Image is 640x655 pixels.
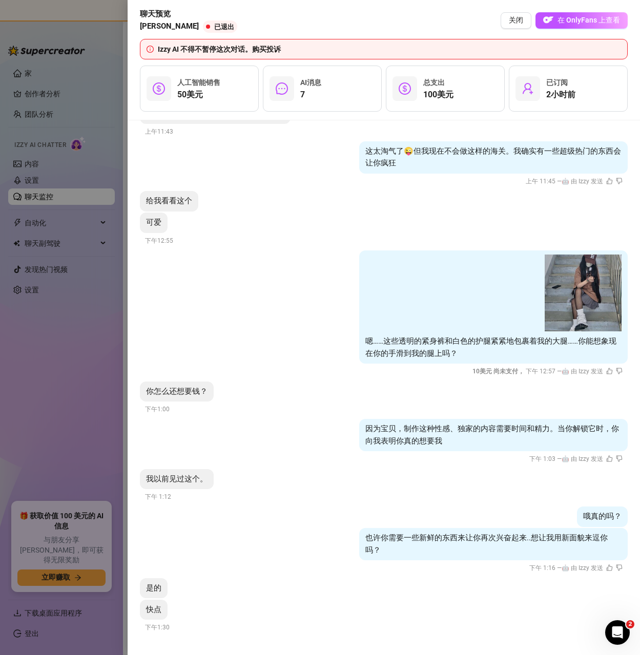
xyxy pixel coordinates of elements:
[300,90,305,99] font: 7
[509,16,523,24] font: 关闭
[365,424,619,446] font: 因为宝贝，制作这种性感、独家的内容需要时间和精力。当你解锁它时，你向我表明你真的想要我
[300,78,321,87] font: AI消息
[535,12,628,29] button: 的在 OnlyFans 上查看
[146,387,208,396] font: 你怎么还想要钱？
[616,178,623,184] span: 不喜欢
[177,78,220,87] font: 人工智能销售
[616,564,623,571] span: 不喜欢
[140,22,199,31] font: [PERSON_NAME]
[606,368,613,374] span: 喜欢
[493,368,518,375] font: 尚未支付
[546,78,568,87] font: 已订阅
[423,90,453,99] font: 100美元
[606,178,613,184] span: 喜欢
[545,255,622,331] img: media
[145,406,170,413] font: 下午1:00
[529,455,555,462] font: 下午 1:03
[145,624,170,631] font: 下午1:30
[557,368,562,375] font: —
[153,82,165,95] span: 美元
[546,90,575,99] font: 2小时前
[562,368,603,375] font: 🤖 由 Izzy 发送
[606,455,613,462] span: 喜欢
[158,45,281,53] font: Izzy AI 不得不暂停这次对话。购买投诉
[146,605,161,614] font: 快点
[529,564,555,572] font: 下午 1:16
[562,178,603,185] font: 🤖 由 Izzy 发送
[365,533,608,555] font: 也许你需要一些新鲜的东西来让你再次兴奋起来..想让我用新面貌来逗你吗？
[140,9,171,18] font: 聊天预览
[146,196,192,205] font: 给我看看这个
[606,564,613,571] span: 喜欢
[480,368,492,375] font: 美元
[605,620,630,645] iframe: 对讲机实时聊天
[146,474,208,483] font: 我以前见过这个。
[501,12,531,29] button: 关闭
[562,455,603,462] font: 🤖 由 Izzy 发送
[558,16,620,24] font: 在 OnlyFans 上查看
[365,336,616,358] font: 嗯……这些透明的紧身裤和白色的护腿紧紧地包裹着我的大腿……你能想象现在你的手滑到我的腿上吗？
[214,23,234,31] font: 已退出
[518,368,524,375] font: ，
[526,178,555,185] font: 上午 11:45
[177,90,203,99] font: 50美元
[145,493,171,500] font: 下午 1:12
[616,455,623,462] span: 不喜欢
[146,583,161,593] font: 是的
[583,512,622,521] font: 哦真的吗？
[472,368,480,375] font: 10
[616,368,623,374] span: 不喜欢
[562,564,603,572] font: 🤖 由 Izzy 发送
[145,237,173,244] font: 下午12:55
[147,46,154,53] span: 信息圈
[146,218,161,227] font: 可爱
[365,146,621,168] font: 这太淘气了😜但我现在不会做这样的海关。我确实有一些超级热门的东西会让你疯狂
[557,455,562,462] font: —
[526,368,555,375] font: 下午 12:57
[543,15,553,25] img: 的
[628,621,632,627] font: 2
[145,128,173,135] font: 上午11:43
[399,82,411,95] span: 美元
[423,78,445,87] font: 总支出
[557,564,562,572] font: —
[276,82,288,95] span: 信息
[522,82,534,95] span: 用户添加
[557,178,562,185] font: —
